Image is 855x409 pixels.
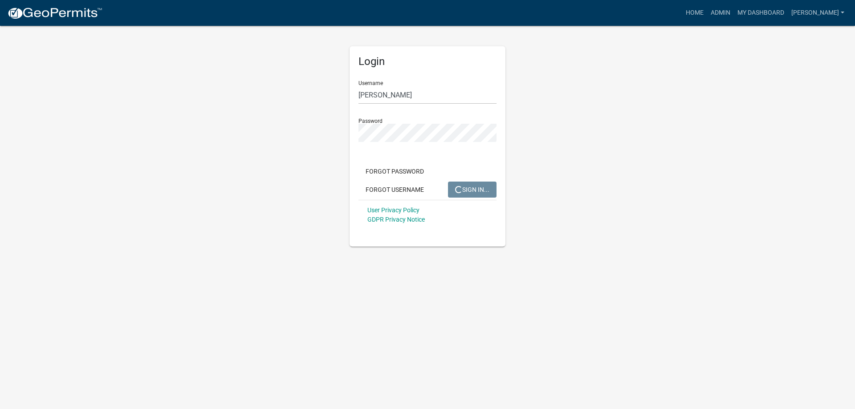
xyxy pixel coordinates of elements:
a: User Privacy Policy [367,207,419,214]
a: [PERSON_NAME] [788,4,848,21]
a: My Dashboard [734,4,788,21]
a: Admin [707,4,734,21]
button: SIGN IN... [448,182,497,198]
h5: Login [358,55,497,68]
button: Forgot Username [358,182,431,198]
a: GDPR Privacy Notice [367,216,425,223]
span: SIGN IN... [455,186,489,193]
button: Forgot Password [358,163,431,179]
a: Home [682,4,707,21]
